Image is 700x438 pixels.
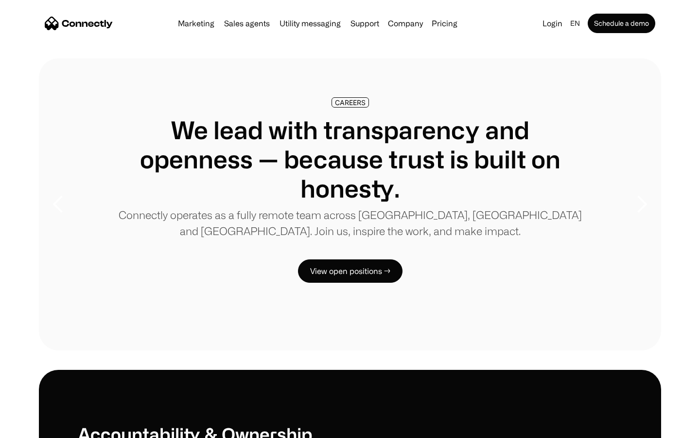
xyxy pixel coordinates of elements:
a: Schedule a demo [588,14,655,33]
p: Connectly operates as a fully remote team across [GEOGRAPHIC_DATA], [GEOGRAPHIC_DATA] and [GEOGRA... [117,207,583,239]
h1: We lead with transparency and openness — because trust is built on honesty. [117,115,583,203]
div: en [570,17,580,30]
a: Marketing [174,19,218,27]
a: Support [347,19,383,27]
a: Login [539,17,566,30]
ul: Language list [19,421,58,435]
a: View open positions → [298,259,402,283]
a: Utility messaging [276,19,345,27]
aside: Language selected: English [10,420,58,435]
div: Company [388,17,423,30]
a: Sales agents [220,19,274,27]
a: Pricing [428,19,461,27]
div: CAREERS [335,99,366,106]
